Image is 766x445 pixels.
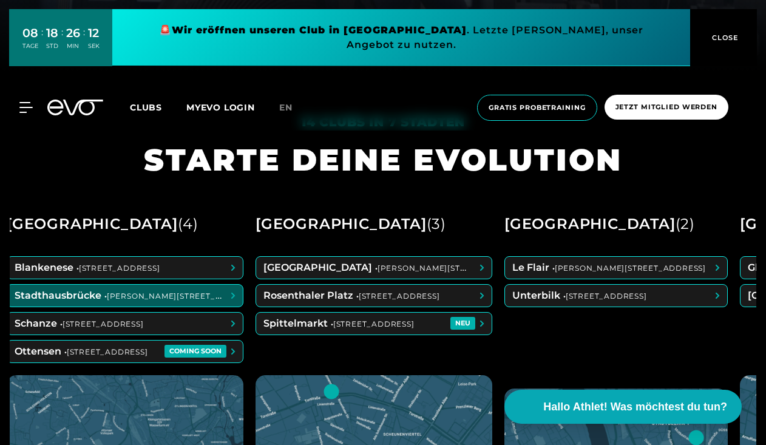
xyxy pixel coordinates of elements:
div: 26 [66,24,80,42]
div: [GEOGRAPHIC_DATA] [256,210,446,238]
div: [GEOGRAPHIC_DATA] [7,210,198,238]
span: ( 2 ) [676,215,695,233]
span: ( 3 ) [427,215,446,233]
a: MYEVO LOGIN [186,102,255,113]
div: : [83,25,85,58]
a: Gratis Probetraining [473,95,601,121]
a: en [279,101,307,115]
button: Hallo Athlet! Was möchtest du tun? [504,390,742,424]
span: ( 4 ) [178,215,198,233]
span: Gratis Probetraining [489,103,586,113]
span: Jetzt Mitglied werden [615,102,717,112]
div: 12 [88,24,100,42]
div: : [41,25,43,58]
div: 18 [46,24,58,42]
span: Hallo Athlet! Was möchtest du tun? [543,399,727,415]
div: STD [46,42,58,50]
div: SEK [88,42,100,50]
a: Clubs [130,101,186,113]
div: [GEOGRAPHIC_DATA] [504,210,695,238]
button: CLOSE [690,9,757,66]
a: Jetzt Mitglied werden [601,95,732,121]
div: : [61,25,63,58]
span: Clubs [130,102,162,113]
div: TAGE [22,42,38,50]
div: MIN [66,42,80,50]
h1: STARTE DEINE EVOLUTION [144,140,622,180]
span: CLOSE [709,32,739,43]
span: en [279,102,293,113]
div: 08 [22,24,38,42]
